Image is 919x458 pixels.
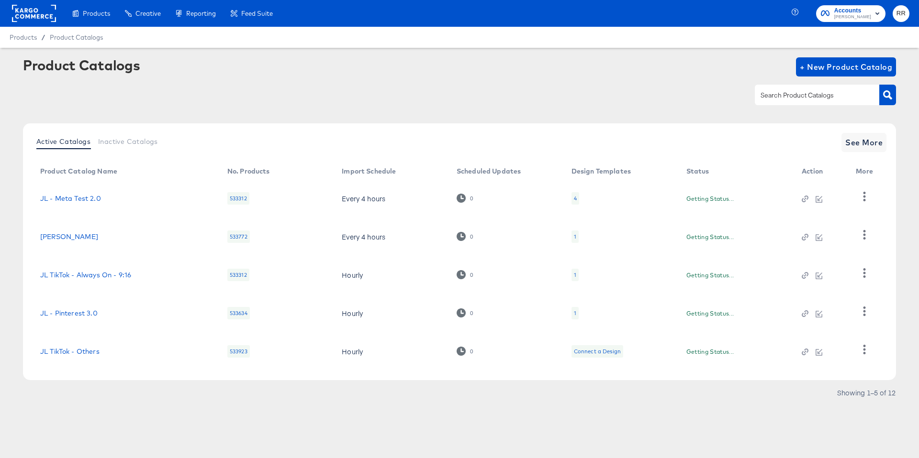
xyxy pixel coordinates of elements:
[794,160,849,179] th: Action
[574,348,621,355] div: Connect a Design
[36,138,90,145] span: Active Catalogs
[227,230,250,243] div: 533772
[227,345,250,358] div: 533923
[227,192,249,205] div: 533312
[572,167,631,175] div: Design Templates
[342,167,396,175] div: Import Schedule
[37,33,50,41] span: /
[334,294,449,332] td: Hourly
[470,310,473,316] div: 0
[10,33,37,41] span: Products
[334,332,449,371] td: Hourly
[334,218,449,256] td: Every 4 hours
[83,10,110,17] span: Products
[186,10,216,17] span: Reporting
[470,233,473,240] div: 0
[574,195,577,202] div: 4
[227,167,270,175] div: No. Products
[572,230,579,243] div: 1
[759,90,861,101] input: Search Product Catalogs
[457,167,521,175] div: Scheduled Updates
[470,272,473,278] div: 0
[893,5,909,22] button: RR
[816,5,885,22] button: Accounts[PERSON_NAME]
[572,269,579,281] div: 1
[40,348,100,355] a: JL TikTok - Others
[574,271,576,279] div: 1
[848,160,885,179] th: More
[796,57,896,76] button: + New Product Catalog
[841,133,886,152] button: See More
[334,179,449,218] td: Every 4 hours
[98,138,158,145] span: Inactive Catalogs
[572,192,579,205] div: 4
[334,256,449,294] td: Hourly
[470,348,473,355] div: 0
[40,309,98,317] a: JL - Pinterest 3.0
[457,347,473,356] div: 0
[834,13,871,21] span: [PERSON_NAME]
[574,233,576,240] div: 1
[845,136,883,149] span: See More
[23,57,140,73] div: Product Catalogs
[40,195,101,202] a: JL - Meta Test 2.0
[40,271,131,279] a: JL TikTok - Always On - 9:16
[457,270,473,279] div: 0
[457,194,473,203] div: 0
[135,10,161,17] span: Creative
[457,232,473,241] div: 0
[679,160,794,179] th: Status
[572,345,623,358] div: Connect a Design
[227,307,250,319] div: 533634
[800,60,892,74] span: + New Product Catalog
[241,10,273,17] span: Feed Suite
[572,307,579,319] div: 1
[50,33,103,41] a: Product Catalogs
[227,269,249,281] div: 533312
[834,6,871,16] span: Accounts
[897,8,906,19] span: RR
[837,389,896,396] div: Showing 1–5 of 12
[574,309,576,317] div: 1
[470,195,473,202] div: 0
[40,167,117,175] div: Product Catalog Name
[457,308,473,317] div: 0
[40,233,98,240] a: [PERSON_NAME]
